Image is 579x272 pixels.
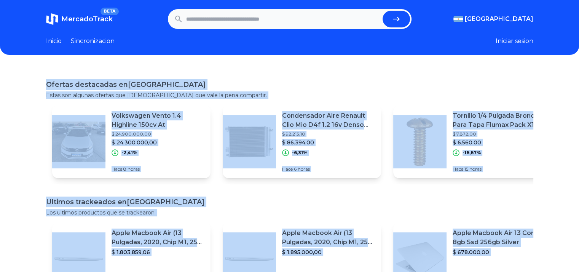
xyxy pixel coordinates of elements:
p: Hace 6 horas [282,166,375,172]
p: -6,31% [292,150,308,156]
p: Los ultimos productos que se trackearon. [46,209,533,216]
p: Apple Macbook Air (13 Pulgadas, 2020, Chip M1, 256 Gb De Ssd, 8 Gb De Ram) - Plata [282,229,375,247]
p: Hace 15 horas [453,166,546,172]
p: -2,41% [121,150,137,156]
p: $ 92.213,10 [282,131,375,137]
a: Featured imageCondensador Aire Renault Clio Mio D4f 1.2 16v Denso Oficial$ 92.213,10$ 86.394,00-6... [223,105,381,178]
button: [GEOGRAPHIC_DATA] [453,14,533,24]
img: Argentina [453,16,463,22]
p: Tornillo 1/4 Pulgada Bronce Para Tapa Flumax Pack X10 Unid [453,111,546,130]
img: Featured image [393,115,447,168]
p: Apple Macbook Air (13 Pulgadas, 2020, Chip M1, 256 Gb De Ssd, 8 Gb De Ram) - Plata [112,229,204,247]
p: $ 1.895.000,00 [282,248,375,256]
h1: Ofertas destacadas en [GEOGRAPHIC_DATA] [46,79,533,90]
span: BETA [100,8,118,15]
span: MercadoTrack [61,15,113,23]
p: Apple Macbook Air 13 Core I5 8gb Ssd 256gb Silver [453,229,546,247]
a: Featured imageVolkswagen Vento 1.4 Highline 150cv At$ 24.900.000,00$ 24.300.000,00-2,41%Hace 8 horas [52,105,211,178]
p: -16,67% [463,150,481,156]
img: MercadoTrack [46,13,58,25]
p: $ 1.803.859,06 [112,248,204,256]
p: $ 7.872,00 [453,131,546,137]
a: MercadoTrackBETA [46,13,113,25]
a: Featured imageTornillo 1/4 Pulgada Bronce Para Tapa Flumax Pack X10 Unid$ 7.872,00$ 6.560,00-16,6... [393,105,552,178]
a: Sincronizacion [71,37,115,46]
a: Inicio [46,37,62,46]
h1: Ultimos trackeados en [GEOGRAPHIC_DATA] [46,197,533,207]
p: $ 6.560,00 [453,139,546,146]
p: Hace 8 horas [112,166,204,172]
p: $ 678.000,00 [453,248,546,256]
p: Volkswagen Vento 1.4 Highline 150cv At [112,111,204,130]
p: $ 24.300.000,00 [112,139,204,146]
img: Featured image [52,115,105,168]
p: Estas son algunas ofertas que [DEMOGRAPHIC_DATA] que vale la pena compartir. [46,91,533,99]
span: [GEOGRAPHIC_DATA] [465,14,533,24]
img: Featured image [223,115,276,168]
p: $ 24.900.000,00 [112,131,204,137]
p: $ 86.394,00 [282,139,375,146]
button: Iniciar sesion [496,37,533,46]
p: Condensador Aire Renault Clio Mio D4f 1.2 16v Denso Oficial [282,111,375,130]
